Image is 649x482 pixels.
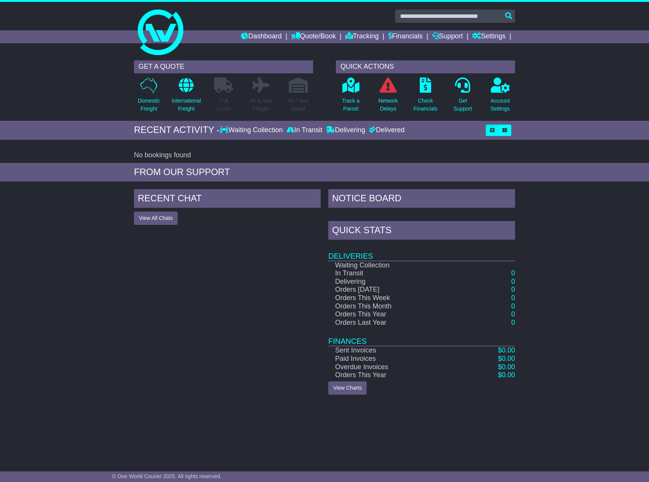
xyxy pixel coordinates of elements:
td: Orders Last Year [328,319,464,327]
a: Quote/Book [291,30,336,43]
td: Orders This Year [328,310,464,319]
a: InternationalFreight [171,77,201,117]
a: Track aParcel [342,77,360,117]
a: Financials [388,30,423,43]
p: Get Support [454,97,472,113]
p: Network Delays [378,97,398,113]
td: Sent Invoices [328,346,464,355]
span: 0.00 [502,346,515,354]
a: 0 [511,302,515,310]
span: 0.00 [502,371,515,379]
div: RECENT CHAT [134,189,321,210]
a: $0.00 [498,363,515,371]
a: $0.00 [498,371,515,379]
p: Air / Sea Depot [288,97,309,113]
div: Waiting Collection [220,126,285,134]
a: NetworkDelays [378,77,398,117]
p: Track a Parcel [342,97,359,113]
div: RECENT ACTIVITY - [134,125,220,136]
div: NOTICE BOARD [328,189,515,210]
div: Delivering [324,126,367,134]
a: $0.00 [498,346,515,354]
a: DomesticFreight [137,77,160,117]
a: 0 [511,269,515,277]
p: Domestic Freight [138,97,160,113]
div: In Transit [285,126,324,134]
span: 0.00 [502,355,515,362]
a: Tracking [345,30,379,43]
p: Air & Sea Freight [250,97,272,113]
a: 0 [511,286,515,293]
td: Orders [DATE] [328,286,464,294]
span: © One World Courier 2025. All rights reserved. [112,473,222,479]
a: View Charts [328,381,367,395]
span: 0.00 [502,363,515,371]
td: Paid Invoices [328,355,464,363]
div: FROM OUR SUPPORT [134,167,515,178]
td: Delivering [328,278,464,286]
td: Waiting Collection [328,261,464,270]
td: Orders This Month [328,302,464,311]
a: AccountSettings [490,77,510,117]
a: Support [432,30,463,43]
td: Orders This Week [328,294,464,302]
div: Delivered [367,126,405,134]
a: 0 [511,310,515,318]
a: CheckFinancials [413,77,438,117]
a: GetSupport [453,77,473,117]
td: Orders This Year [328,371,464,379]
a: Dashboard [241,30,282,43]
div: Quick Stats [328,221,515,242]
td: Overdue Invoices [328,363,464,371]
p: Full Loads [214,97,233,113]
td: Deliveries [328,242,515,261]
p: Check Financials [414,97,438,113]
p: International Freight [172,97,201,113]
td: In Transit [328,269,464,278]
button: View All Chats [134,212,178,225]
a: $0.00 [498,355,515,362]
div: GET A QUOTE [134,60,313,73]
div: QUICK ACTIONS [336,60,515,73]
a: 0 [511,294,515,302]
a: 0 [511,319,515,326]
p: Account Settings [491,97,510,113]
td: Finances [328,327,515,346]
div: No bookings found [134,151,515,160]
a: 0 [511,278,515,285]
a: Settings [472,30,506,43]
